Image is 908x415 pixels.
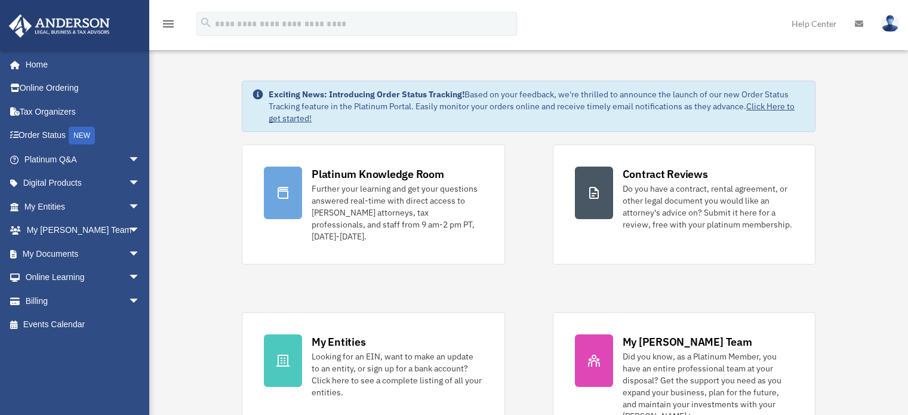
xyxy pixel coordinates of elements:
[8,147,158,171] a: Platinum Q&Aarrow_drop_down
[623,334,752,349] div: My [PERSON_NAME] Team
[269,101,795,124] a: Click Here to get started!
[881,15,899,32] img: User Pic
[8,219,158,242] a: My [PERSON_NAME] Teamarrow_drop_down
[8,313,158,337] a: Events Calendar
[312,183,482,242] div: Further your learning and get your questions answered real-time with direct access to [PERSON_NAM...
[8,195,158,219] a: My Entitiesarrow_drop_down
[8,124,158,148] a: Order StatusNEW
[8,53,152,76] a: Home
[8,266,158,290] a: Online Learningarrow_drop_down
[128,266,152,290] span: arrow_drop_down
[161,17,176,31] i: menu
[8,100,158,124] a: Tax Organizers
[128,195,152,219] span: arrow_drop_down
[128,289,152,313] span: arrow_drop_down
[269,89,464,100] strong: Exciting News: Introducing Order Status Tracking!
[8,171,158,195] a: Digital Productsarrow_drop_down
[128,147,152,172] span: arrow_drop_down
[623,167,708,182] div: Contract Reviews
[269,88,805,124] div: Based on your feedback, we're thrilled to announce the launch of our new Order Status Tracking fe...
[623,183,793,230] div: Do you have a contract, rental agreement, or other legal document you would like an attorney's ad...
[128,171,152,196] span: arrow_drop_down
[69,127,95,145] div: NEW
[8,242,158,266] a: My Documentsarrow_drop_down
[312,334,365,349] div: My Entities
[199,16,213,29] i: search
[242,145,504,265] a: Platinum Knowledge Room Further your learning and get your questions answered real-time with dire...
[128,219,152,243] span: arrow_drop_down
[161,21,176,31] a: menu
[128,242,152,266] span: arrow_drop_down
[312,351,482,398] div: Looking for an EIN, want to make an update to an entity, or sign up for a bank account? Click her...
[312,167,444,182] div: Platinum Knowledge Room
[5,14,113,38] img: Anderson Advisors Platinum Portal
[553,145,815,265] a: Contract Reviews Do you have a contract, rental agreement, or other legal document you would like...
[8,76,158,100] a: Online Ordering
[8,289,158,313] a: Billingarrow_drop_down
